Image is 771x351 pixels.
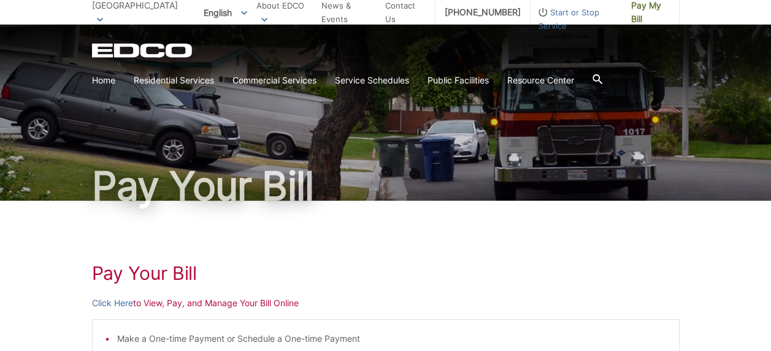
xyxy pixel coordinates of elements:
h1: Pay Your Bill [92,262,680,284]
h1: Pay Your Bill [92,166,680,206]
a: Commercial Services [232,74,316,87]
a: Public Facilities [428,74,489,87]
li: Make a One-time Payment or Schedule a One-time Payment [117,332,667,345]
a: Resource Center [507,74,574,87]
a: Click Here [92,296,133,310]
a: Residential Services [134,74,214,87]
a: Service Schedules [335,74,409,87]
span: English [194,2,256,23]
a: EDCD logo. Return to the homepage. [92,43,194,58]
a: Home [92,74,115,87]
p: to View, Pay, and Manage Your Bill Online [92,296,680,310]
